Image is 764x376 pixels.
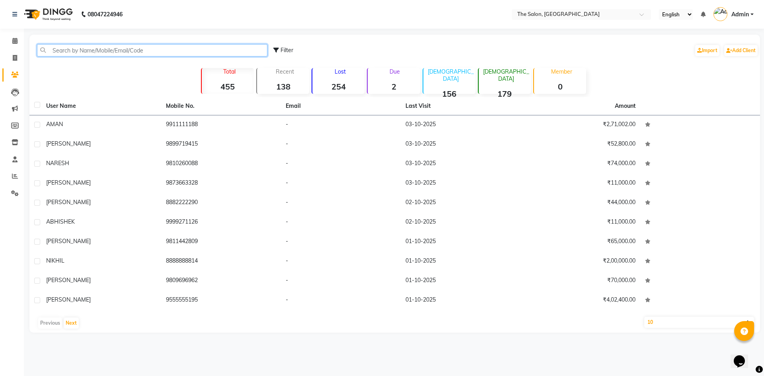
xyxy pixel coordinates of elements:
[46,257,64,264] span: NIKHIL
[520,135,640,154] td: ₹52,800.00
[520,271,640,291] td: ₹70,000.00
[479,89,531,99] strong: 179
[401,97,520,115] th: Last Visit
[401,193,520,213] td: 02-10-2025
[427,68,476,82] p: [DEMOGRAPHIC_DATA]
[161,115,281,135] td: 9911111188
[520,115,640,135] td: ₹2,71,002.00
[46,179,91,186] span: [PERSON_NAME]
[281,135,401,154] td: -
[482,68,531,82] p: [DEMOGRAPHIC_DATA]
[401,271,520,291] td: 01-10-2025
[312,82,364,92] strong: 254
[520,154,640,174] td: ₹74,000.00
[281,271,401,291] td: -
[161,154,281,174] td: 9810260088
[520,193,640,213] td: ₹44,000.00
[281,213,401,232] td: -
[161,291,281,310] td: 9555555195
[46,238,91,245] span: [PERSON_NAME]
[281,115,401,135] td: -
[161,213,281,232] td: 9999271126
[161,193,281,213] td: 8882222290
[401,154,520,174] td: 03-10-2025
[46,140,91,147] span: [PERSON_NAME]
[281,291,401,310] td: -
[281,232,401,252] td: -
[610,97,640,115] th: Amount
[695,45,719,56] a: Import
[368,82,420,92] strong: 2
[20,3,75,25] img: logo
[88,3,123,25] b: 08047224946
[257,82,309,92] strong: 138
[520,213,640,232] td: ₹11,000.00
[401,213,520,232] td: 02-10-2025
[161,97,281,115] th: Mobile No.
[520,252,640,271] td: ₹2,00,000.00
[161,174,281,193] td: 9873663328
[281,174,401,193] td: -
[161,135,281,154] td: 9899719415
[281,47,293,54] span: Filter
[281,193,401,213] td: -
[520,291,640,310] td: ₹4,02,400.00
[46,160,69,167] span: NARESH
[534,82,586,92] strong: 0
[423,89,476,99] strong: 156
[260,68,309,75] p: Recent
[520,174,640,193] td: ₹11,000.00
[64,318,79,329] button: Next
[46,121,63,128] span: AMAN
[281,252,401,271] td: -
[161,271,281,291] td: 9809696962
[46,277,91,284] span: [PERSON_NAME]
[537,68,586,75] p: Member
[401,291,520,310] td: 01-10-2025
[724,45,758,56] a: Add Client
[316,68,364,75] p: Lost
[401,232,520,252] td: 01-10-2025
[46,296,91,303] span: [PERSON_NAME]
[205,68,254,75] p: Total
[46,199,91,206] span: [PERSON_NAME]
[281,97,401,115] th: Email
[46,218,75,225] span: ABHISHEK
[520,232,640,252] td: ₹65,000.00
[401,115,520,135] td: 03-10-2025
[281,154,401,174] td: -
[202,82,254,92] strong: 455
[731,10,749,19] span: Admin
[401,252,520,271] td: 01-10-2025
[369,68,420,75] p: Due
[161,252,281,271] td: 8888888814
[37,44,267,56] input: Search by Name/Mobile/Email/Code
[401,174,520,193] td: 03-10-2025
[161,232,281,252] td: 9811442809
[401,135,520,154] td: 03-10-2025
[713,7,727,21] img: Admin
[41,97,161,115] th: User Name
[731,344,756,368] iframe: chat widget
